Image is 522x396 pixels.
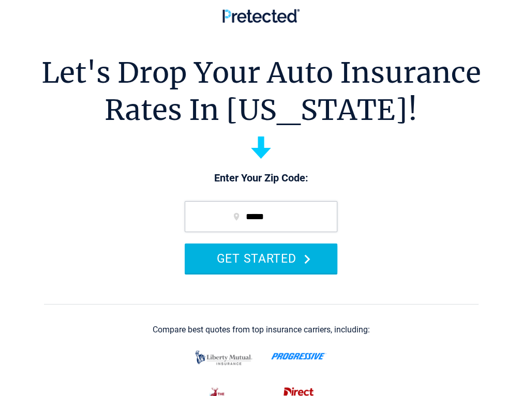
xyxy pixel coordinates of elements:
h1: Let's Drop Your Auto Insurance Rates In [US_STATE]! [41,54,481,129]
img: liberty [192,345,255,370]
p: Enter Your Zip Code: [174,171,348,186]
img: progressive [271,353,326,360]
div: Compare best quotes from top insurance carriers, including: [153,325,370,334]
input: zip code [185,201,337,232]
button: GET STARTED [185,243,337,273]
img: Pretected Logo [222,9,300,23]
